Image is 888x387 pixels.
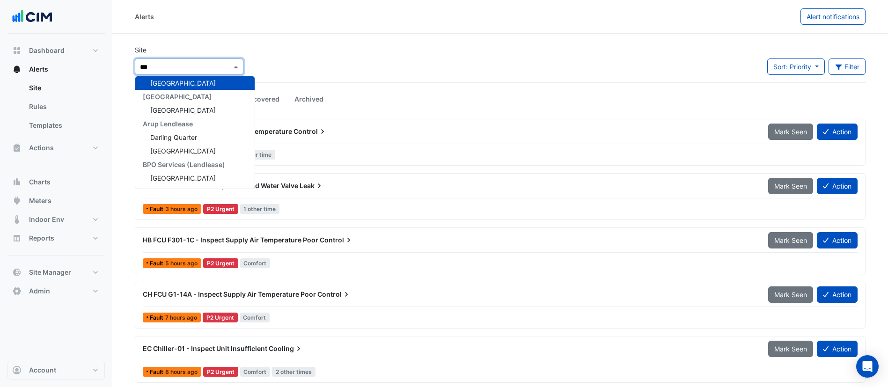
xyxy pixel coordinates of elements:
[7,210,105,229] button: Indoor Env
[240,204,280,214] span: 1 other time
[7,41,105,60] button: Dashboard
[165,368,198,375] span: Tue 07-Oct-2025 01:30 AEDT
[817,178,858,194] button: Action
[29,268,71,277] span: Site Manager
[12,215,22,224] app-icon: Indoor Env
[774,345,807,353] span: Mark Seen
[11,7,53,26] img: Company Logo
[29,234,54,243] span: Reports
[29,65,48,74] span: Alerts
[12,196,22,205] app-icon: Meters
[829,58,866,75] button: Filter
[7,282,105,300] button: Admin
[768,341,813,357] button: Mark Seen
[12,177,22,187] app-icon: Charts
[29,196,51,205] span: Meters
[135,12,154,22] div: Alerts
[150,369,165,375] span: Fault
[300,181,324,190] span: Leak
[7,361,105,380] button: Account
[203,258,238,268] div: P2 Urgent
[29,143,54,153] span: Actions
[272,367,316,377] span: 2 other times
[29,286,50,296] span: Admin
[29,46,65,55] span: Dashboard
[143,344,267,352] span: EC Chiller-01 - Inspect Unit Insufficient
[236,150,276,160] span: 1 other time
[135,45,147,55] label: Site
[203,313,238,322] div: P2 Urgent
[12,234,22,243] app-icon: Reports
[767,58,825,75] button: Sort: Priority
[29,365,56,375] span: Account
[150,106,216,114] span: [GEOGRAPHIC_DATA]
[817,341,858,357] button: Action
[800,8,866,25] button: Alert notifications
[817,286,858,303] button: Action
[150,315,165,321] span: Fault
[150,188,197,196] span: Darling Quarter
[240,367,271,377] span: Comfort
[817,232,858,248] button: Action
[774,291,807,299] span: Mark Seen
[774,182,807,190] span: Mark Seen
[203,367,238,377] div: P2 Urgent
[774,236,807,244] span: Mark Seen
[143,236,318,244] span: HB FCU F301-1C - Inspect Supply Air Temperature Poor
[7,79,105,139] div: Alerts
[150,206,165,212] span: Fault
[22,97,105,116] a: Rules
[774,128,807,136] span: Mark Seen
[768,178,813,194] button: Mark Seen
[7,263,105,282] button: Site Manager
[7,173,105,191] button: Charts
[150,174,216,182] span: [GEOGRAPHIC_DATA]
[294,127,327,136] span: Control
[22,79,105,97] a: Site
[7,60,105,79] button: Alerts
[150,133,197,141] span: Darling Quarter
[143,161,225,168] span: BPO Services (Lendlease)
[7,229,105,248] button: Reports
[12,46,22,55] app-icon: Dashboard
[240,313,270,322] span: Comfort
[22,116,105,135] a: Templates
[135,76,255,189] div: Options List
[150,261,165,266] span: Fault
[203,204,238,214] div: P2 Urgent
[12,143,22,153] app-icon: Actions
[287,90,331,108] a: Archived
[269,344,303,353] span: Cooling
[165,205,198,212] span: Tue 07-Oct-2025 07:15 AEDT
[768,232,813,248] button: Mark Seen
[773,63,811,71] span: Sort: Priority
[768,286,813,303] button: Mark Seen
[317,290,351,299] span: Control
[768,124,813,140] button: Mark Seen
[150,147,216,155] span: [GEOGRAPHIC_DATA]
[143,93,212,101] span: [GEOGRAPHIC_DATA]
[240,258,271,268] span: Comfort
[12,268,22,277] app-icon: Site Manager
[165,260,198,267] span: Tue 07-Oct-2025 05:00 AEDT
[150,79,216,87] span: [GEOGRAPHIC_DATA]
[320,235,353,245] span: Control
[12,286,22,296] app-icon: Admin
[143,120,193,128] span: Arup Lendlease
[165,314,197,321] span: Tue 07-Oct-2025 03:00 AEDT
[29,215,64,224] span: Indoor Env
[856,355,879,378] div: Open Intercom Messenger
[7,139,105,157] button: Actions
[143,290,316,298] span: CH FCU G1-14A - Inspect Supply Air Temperature Poor
[7,191,105,210] button: Meters
[29,177,51,187] span: Charts
[12,65,22,74] app-icon: Alerts
[807,13,859,21] span: Alert notifications
[817,124,858,140] button: Action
